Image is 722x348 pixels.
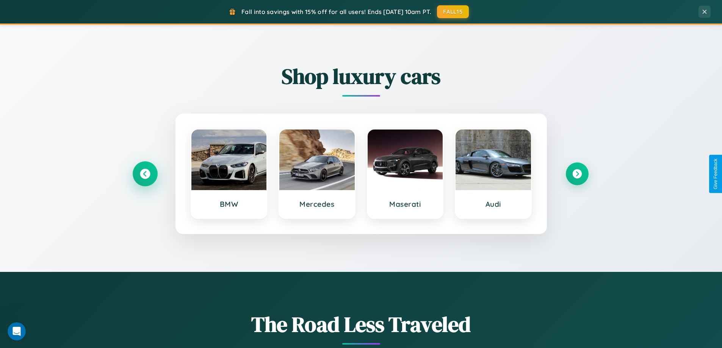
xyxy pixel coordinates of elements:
[134,62,589,91] h2: Shop luxury cars
[437,5,469,18] button: FALL15
[8,322,26,340] iframe: Intercom live chat
[375,200,435,209] h3: Maserati
[463,200,523,209] h3: Audi
[241,8,431,16] span: Fall into savings with 15% off for all users! Ends [DATE] 10am PT.
[287,200,347,209] h3: Mercedes
[713,159,718,189] div: Give Feedback
[134,310,589,339] h1: The Road Less Traveled
[199,200,259,209] h3: BMW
